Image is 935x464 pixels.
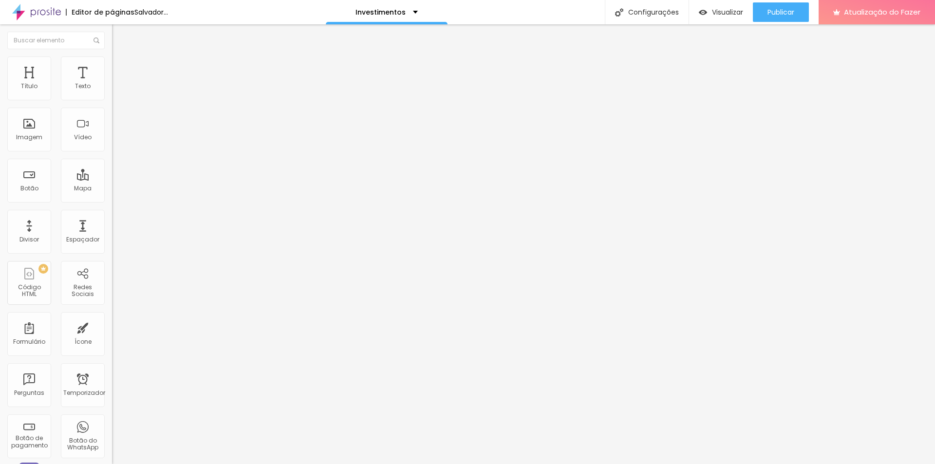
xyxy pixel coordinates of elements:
[844,7,920,17] font: Atualização do Fazer
[16,133,42,141] font: Imagem
[699,8,707,17] img: view-1.svg
[767,7,794,17] font: Publicar
[93,37,99,43] img: Ícone
[63,389,105,397] font: Temporizador
[689,2,753,22] button: Visualizar
[628,7,679,17] font: Configurações
[134,7,168,17] font: Salvador...
[18,283,41,298] font: Código HTML
[13,337,45,346] font: Formulário
[74,133,92,141] font: Vídeo
[20,184,38,192] font: Botão
[712,7,743,17] font: Visualizar
[19,235,39,243] font: Divisor
[74,184,92,192] font: Mapa
[72,7,134,17] font: Editor de páginas
[21,82,37,90] font: Título
[66,235,99,243] font: Espaçador
[7,32,105,49] input: Buscar elemento
[11,434,48,449] font: Botão de pagamento
[14,389,44,397] font: Perguntas
[72,283,94,298] font: Redes Sociais
[67,436,98,451] font: Botão do WhatsApp
[112,24,935,464] iframe: Editor
[75,82,91,90] font: Texto
[75,337,92,346] font: Ícone
[753,2,809,22] button: Publicar
[355,7,406,17] font: Investimentos
[615,8,623,17] img: Ícone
